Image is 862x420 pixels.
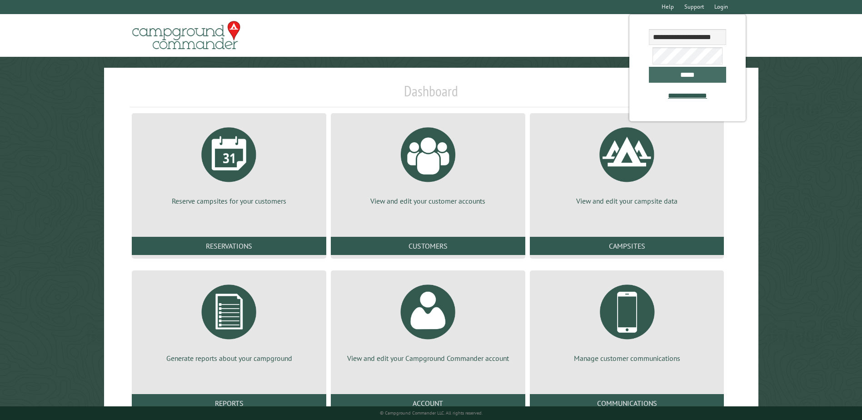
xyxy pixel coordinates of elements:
[541,120,713,206] a: View and edit your campsite data
[342,353,514,363] p: View and edit your Campground Commander account
[530,394,724,412] a: Communications
[130,18,243,53] img: Campground Commander
[380,410,483,416] small: © Campground Commander LLC. All rights reserved.
[331,237,525,255] a: Customers
[342,120,514,206] a: View and edit your customer accounts
[143,353,315,363] p: Generate reports about your campground
[132,237,326,255] a: Reservations
[342,278,514,363] a: View and edit your Campground Commander account
[132,394,326,412] a: Reports
[143,278,315,363] a: Generate reports about your campground
[331,394,525,412] a: Account
[541,196,713,206] p: View and edit your campsite data
[143,120,315,206] a: Reserve campsites for your customers
[143,196,315,206] p: Reserve campsites for your customers
[130,82,732,107] h1: Dashboard
[541,278,713,363] a: Manage customer communications
[342,196,514,206] p: View and edit your customer accounts
[541,353,713,363] p: Manage customer communications
[530,237,724,255] a: Campsites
